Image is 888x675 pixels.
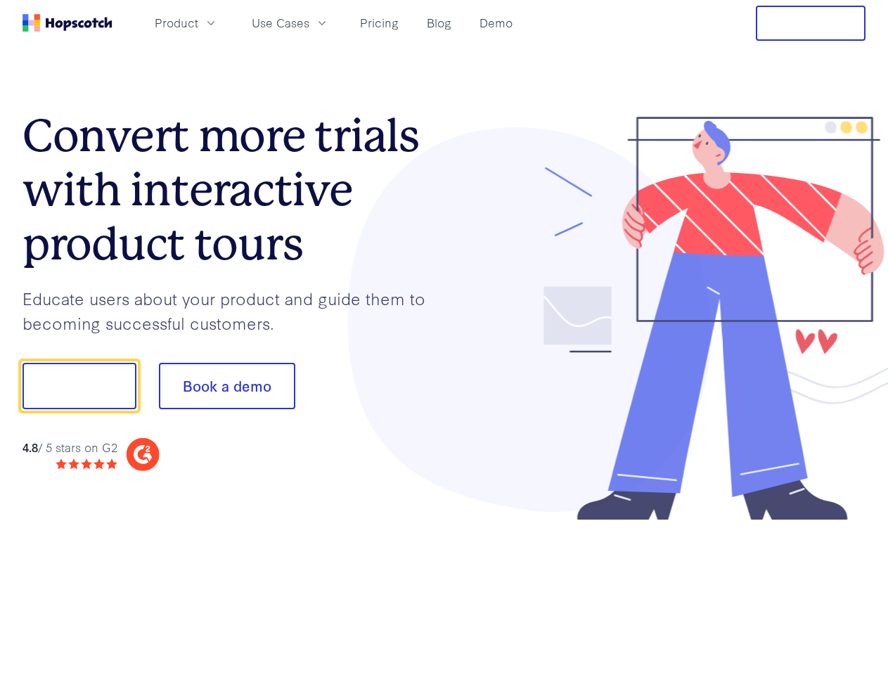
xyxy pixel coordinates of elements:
button: Show me! [22,363,136,409]
button: Book a demo [159,363,295,409]
h1: Convert more trials with interactive product tours [22,109,444,271]
a: Home [22,14,112,32]
button: Free Trial [756,6,866,41]
button: Use Cases [243,11,337,34]
strong: 4.8 [22,439,38,455]
span: Product [155,14,198,32]
div: / 5 stars on G2 [22,439,117,456]
p: Educate users about your product and guide them to becoming successful customers. [22,286,444,335]
span: Use Cases [252,14,309,32]
a: Demo [474,11,518,34]
a: Pricing [354,11,404,34]
a: Blog [421,11,457,34]
button: Product [146,11,226,34]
